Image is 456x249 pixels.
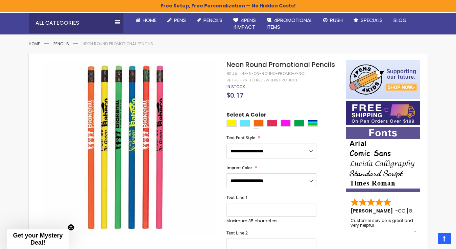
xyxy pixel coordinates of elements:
div: Availability [226,84,245,90]
div: 4P-NEON-ROUND-PROMO-PENCIL [242,71,307,76]
a: Be the first to review this product [226,78,297,83]
span: Text Line 1 [226,195,248,200]
span: Text Font Style [226,135,255,141]
a: Home [29,41,40,47]
div: Neon Pink [281,120,291,127]
span: In stock [226,84,245,90]
span: Imprint Color [226,165,252,171]
span: 4Pens 4impact [233,17,256,30]
a: Pencils [191,13,228,28]
div: Neon Blue [240,120,250,127]
span: Specials [361,17,383,24]
strong: SKU [226,71,239,76]
div: Neon Red [267,120,277,127]
span: Pens [174,17,186,24]
span: Text Line 2 [226,230,248,236]
span: Pencils [203,17,222,24]
a: Home [130,13,162,28]
span: Neon Round Promotional Pencils [226,60,335,69]
li: Neon Round Promotional Pencils [82,41,153,47]
div: Get your Mystery Deal!Close teaser [7,229,69,249]
span: $0.17 [226,91,243,100]
p: Maximum 35 characters [226,218,316,224]
span: Blog [393,17,407,24]
img: font-personalization-examples [346,127,420,192]
a: Blog [388,13,412,28]
span: Rush [330,17,343,24]
a: Pencils [53,41,69,47]
a: 4PROMOTIONALITEMS [261,13,318,35]
div: Assorted [308,120,318,127]
div: All Categories [29,13,123,33]
span: Get your Mystery Deal! [13,232,63,246]
a: Specials [348,13,388,28]
div: Neon Green [294,120,304,127]
a: Rush [318,13,348,28]
div: Neon Yellow [226,120,237,127]
span: Select A Color [226,111,266,120]
a: 4Pens4impact [228,13,261,35]
a: Pens [162,13,191,28]
span: 4PROMOTIONAL ITEMS [267,17,312,30]
img: Neon Round Promotional Pencils [42,59,217,235]
div: Neon Orange [254,120,264,127]
button: Close teaser [68,224,74,231]
img: Free shipping on orders over $199 [346,101,420,125]
img: 4pens 4 kids [346,60,420,99]
span: Home [143,17,157,24]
